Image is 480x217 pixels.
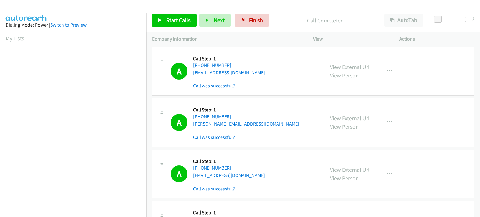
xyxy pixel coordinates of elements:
h1: A [171,114,187,131]
a: [PHONE_NUMBER] [193,62,231,68]
h5: Call Step: 1 [193,210,265,216]
a: View External Url [330,166,370,173]
span: Finish [249,17,263,24]
a: View External Url [330,115,370,122]
a: My Lists [6,35,24,42]
a: Finish [235,14,269,27]
a: Call was successful? [193,83,235,89]
a: [EMAIL_ADDRESS][DOMAIN_NAME] [193,70,265,76]
p: Actions [399,35,474,43]
p: Company Information [152,35,302,43]
button: Next [199,14,231,27]
a: [EMAIL_ADDRESS][DOMAIN_NAME] [193,172,265,178]
h5: Call Step: 1 [193,56,265,62]
a: Call was successful? [193,134,235,140]
a: Start Calls [152,14,197,27]
a: View Person [330,123,359,130]
a: Call was successful? [193,186,235,192]
div: 0 [472,14,474,22]
span: Next [214,17,225,24]
div: Dialing Mode: Power | [6,21,141,29]
h5: Call Step: 1 [193,107,299,113]
a: [PHONE_NUMBER] [193,114,231,120]
h5: Call Step: 1 [193,158,265,165]
a: Switch to Preview [50,22,87,28]
h1: A [171,63,187,80]
a: View Person [330,72,359,79]
a: [PHONE_NUMBER] [193,165,231,171]
button: AutoTab [384,14,423,27]
iframe: Resource Center [462,84,480,133]
span: Start Calls [166,17,191,24]
p: View [313,35,388,43]
div: Delay between calls (in seconds) [437,17,466,22]
a: View Person [330,175,359,182]
a: [PERSON_NAME][EMAIL_ADDRESS][DOMAIN_NAME] [193,121,299,127]
a: View External Url [330,63,370,71]
p: Call Completed [277,16,373,25]
h1: A [171,165,187,182]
